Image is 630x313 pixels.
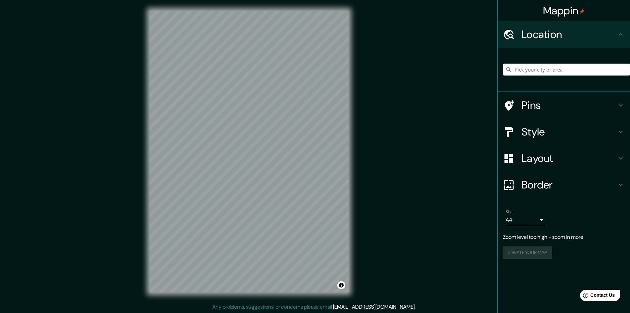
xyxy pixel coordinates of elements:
h4: Border [522,178,617,191]
p: Zoom level too high - zoom in more [503,233,625,241]
img: pin-icon.png [579,9,585,14]
p: Any problems, suggestions, or concerns please email . [212,303,416,311]
h4: Layout [522,152,617,165]
label: Size [506,209,513,215]
h4: Pins [522,99,617,112]
div: A4 [506,215,545,225]
canvas: Map [149,11,349,292]
div: Border [498,172,630,198]
div: Layout [498,145,630,172]
h4: Mappin [543,4,585,17]
h4: Style [522,125,617,138]
div: Location [498,21,630,48]
div: . [416,303,417,311]
input: Pick your city or area [503,64,630,76]
h4: Location [522,28,617,41]
div: Pins [498,92,630,119]
button: Toggle attribution [337,281,345,289]
iframe: Help widget launcher [571,287,623,306]
div: Style [498,119,630,145]
a: [EMAIL_ADDRESS][DOMAIN_NAME] [333,303,415,310]
div: . [417,303,418,311]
